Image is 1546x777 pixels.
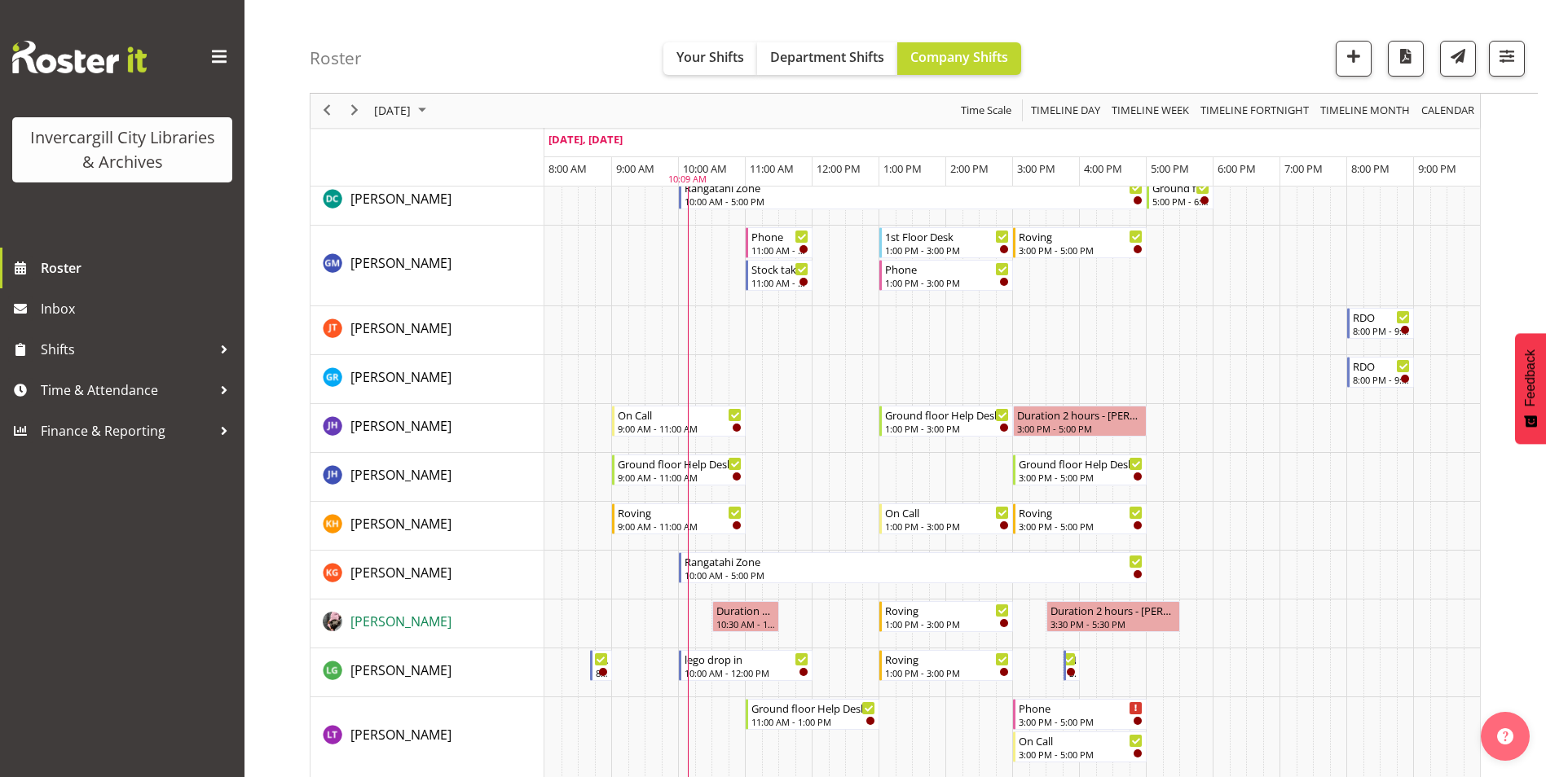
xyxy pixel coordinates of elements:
[712,601,779,632] div: Keyu Chen"s event - Duration 1 hours - Keyu Chen Begin From Friday, September 26, 2025 at 10:30:0...
[751,244,808,257] div: 11:00 AM - 12:00 PM
[548,161,587,176] span: 8:00 AM
[596,666,608,679] div: 8:40 AM - 9:00 AM
[817,161,861,176] span: 12:00 PM
[1064,650,1081,681] div: Lisa Griffiths"s event - New book tagging Begin From Friday, September 26, 2025 at 3:45:00 PM GMT...
[1110,101,1191,121] span: Timeline Week
[959,101,1013,121] span: Time Scale
[668,173,707,187] div: 10:09 AM
[883,161,922,176] span: 1:00 PM
[751,700,875,716] div: Ground floor Help Desk
[1489,41,1525,77] button: Filter Shifts
[885,276,1009,289] div: 1:00 PM - 3:00 PM
[879,260,1013,291] div: Gabriel McKay Smith"s event - Phone Begin From Friday, September 26, 2025 at 1:00:00 PM GMT+12:00...
[663,42,757,75] button: Your Shifts
[313,94,341,128] div: previous period
[41,256,236,280] span: Roster
[910,48,1008,66] span: Company Shifts
[1347,357,1414,388] div: Grace Roscoe-Squires"s event - RDO Begin From Friday, September 26, 2025 at 8:00:00 PM GMT+12:00 ...
[958,101,1015,121] button: Time Scale
[618,520,742,533] div: 9:00 AM - 11:00 AM
[596,651,608,667] div: Newspapers
[350,190,451,208] span: [PERSON_NAME]
[1109,101,1192,121] button: Timeline Week
[618,422,742,435] div: 9:00 AM - 11:00 AM
[1284,161,1323,176] span: 7:00 PM
[612,406,746,437] div: Jill Harpur"s event - On Call Begin From Friday, September 26, 2025 at 9:00:00 AM GMT+12:00 Ends ...
[350,725,451,744] a: [PERSON_NAME]
[685,568,1143,582] div: 10:00 AM - 5:00 PM
[350,612,451,630] span: [PERSON_NAME]
[350,564,451,582] span: [PERSON_NAME]
[1069,666,1077,679] div: 3:45 PM - 4:00 PM
[679,178,1147,209] div: Donald Cunningham"s event - Rangatahi Zone Begin From Friday, September 26, 2025 at 10:00:00 AM G...
[1353,309,1410,325] div: RDO
[751,261,808,277] div: Stock taking
[41,337,212,362] span: Shifts
[685,651,808,667] div: lego drop in
[1336,41,1372,77] button: Add a new shift
[350,563,451,582] a: [PERSON_NAME]
[746,260,813,291] div: Gabriel McKay Smith"s event - Stock taking Begin From Friday, September 26, 2025 at 11:00:00 AM G...
[311,355,544,404] td: Grace Roscoe-Squires resource
[311,226,544,306] td: Gabriel McKay Smith resource
[350,189,451,209] a: [PERSON_NAME]
[350,465,451,485] a: [PERSON_NAME]
[311,502,544,551] td: Kaela Harley resource
[616,161,654,176] span: 9:00 AM
[350,367,451,387] a: [PERSON_NAME]
[311,648,544,697] td: Lisa Griffiths resource
[350,466,451,484] span: [PERSON_NAME]
[885,602,1009,618] div: Roving
[885,520,1009,533] div: 1:00 PM - 3:00 PM
[1019,471,1143,484] div: 3:00 PM - 5:00 PM
[679,650,813,681] div: Lisa Griffiths"s event - lego drop in Begin From Friday, September 26, 2025 at 10:00:00 AM GMT+12...
[1019,228,1143,244] div: Roving
[311,551,544,599] td: Katie Greene resource
[751,228,808,244] div: Phone
[311,599,544,648] td: Keyu Chen resource
[885,666,1009,679] div: 1:00 PM - 3:00 PM
[1319,101,1412,121] span: Timeline Month
[1013,406,1147,437] div: Jill Harpur"s event - Duration 2 hours - Jill Harpur Begin From Friday, September 26, 2025 at 3:0...
[1084,161,1122,176] span: 4:00 PM
[618,471,742,484] div: 9:00 AM - 11:00 AM
[311,453,544,502] td: Jillian Hunter resource
[1440,41,1476,77] button: Send a list of all shifts for the selected filtered period to all rostered employees.
[350,368,451,386] span: [PERSON_NAME]
[29,125,216,174] div: Invercargill City Libraries & Archives
[1353,358,1410,374] div: RDO
[885,422,1009,435] div: 1:00 PM - 3:00 PM
[548,132,623,147] span: [DATE], [DATE]
[1019,700,1143,716] div: Phone
[350,319,451,337] span: [PERSON_NAME]
[1351,161,1390,176] span: 8:00 PM
[885,244,1009,257] div: 1:00 PM - 3:00 PM
[41,419,212,443] span: Finance & Reporting
[618,455,742,472] div: Ground floor Help Desk
[41,378,212,402] span: Time & Attendance
[1497,728,1513,744] img: help-xxl-2.png
[1019,520,1143,533] div: 3:00 PM - 5:00 PM
[1019,504,1143,520] div: Roving
[1347,308,1414,339] div: Glen Tomlinson"s event - RDO Begin From Friday, September 26, 2025 at 8:00:00 PM GMT+12:00 Ends A...
[1013,731,1147,762] div: Lyndsay Tautari"s event - On Call Begin From Friday, September 26, 2025 at 3:00:00 PM GMT+12:00 E...
[350,416,451,436] a: [PERSON_NAME]
[746,227,813,258] div: Gabriel McKay Smith"s event - Phone Begin From Friday, September 26, 2025 at 11:00:00 AM GMT+12:0...
[685,195,1143,208] div: 10:00 AM - 5:00 PM
[1419,101,1478,121] button: Month
[885,228,1009,244] div: 1st Floor Desk
[368,94,436,128] div: September 26, 2025
[1069,651,1077,667] div: New book tagging
[716,617,775,630] div: 10:30 AM - 11:30 AM
[1147,178,1213,209] div: Donald Cunningham"s event - Ground floor Help Desk Begin From Friday, September 26, 2025 at 5:00:...
[350,417,451,435] span: [PERSON_NAME]
[1353,324,1410,337] div: 8:00 PM - 9:00 PM
[350,612,451,631] a: [PERSON_NAME]
[350,254,451,272] span: [PERSON_NAME]
[311,404,544,453] td: Jill Harpur resource
[885,406,1009,423] div: Ground floor Help Desk
[1198,101,1312,121] button: Fortnight
[885,651,1009,667] div: Roving
[1028,101,1103,121] button: Timeline Day
[590,650,612,681] div: Lisa Griffiths"s event - Newspapers Begin From Friday, September 26, 2025 at 8:40:00 AM GMT+12:00...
